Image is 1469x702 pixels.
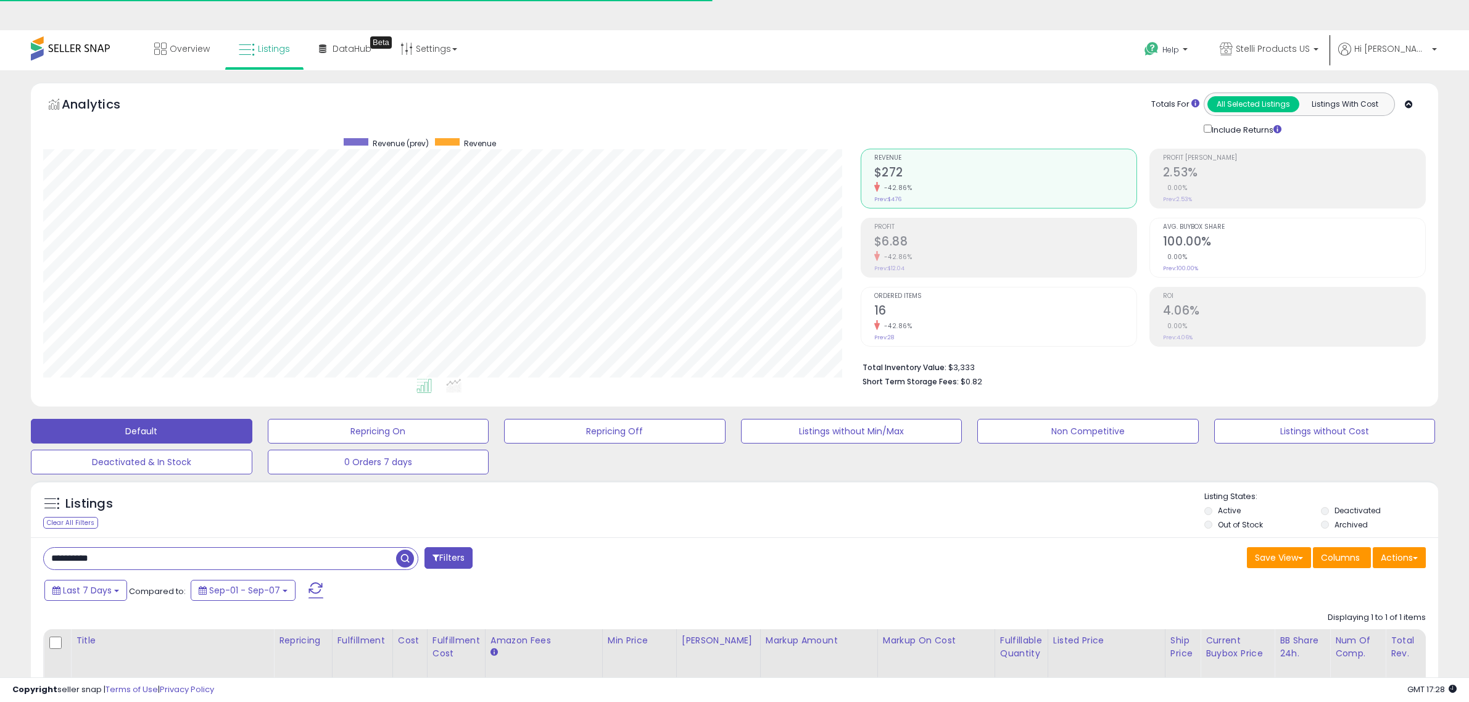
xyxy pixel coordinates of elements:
[62,96,144,116] h5: Analytics
[874,155,1136,162] span: Revenue
[1163,293,1425,300] span: ROI
[398,634,422,647] div: Cost
[209,584,280,597] span: Sep-01 - Sep-07
[1328,612,1426,624] div: Displaying 1 to 1 of 1 items
[1407,683,1457,695] span: 2025-09-15 17:28 GMT
[977,419,1199,444] button: Non Competitive
[1214,419,1436,444] button: Listings without Cost
[1321,551,1360,564] span: Columns
[863,362,946,373] b: Total Inventory Value:
[31,419,252,444] button: Default
[464,138,496,149] span: Revenue
[874,304,1136,320] h2: 16
[1163,196,1192,203] small: Prev: 2.53%
[1144,41,1159,57] i: Get Help
[31,450,252,474] button: Deactivated & In Stock
[1163,265,1198,272] small: Prev: 100.00%
[1000,634,1043,660] div: Fulfillable Quantity
[432,634,480,660] div: Fulfillment Cost
[170,43,210,55] span: Overview
[504,419,726,444] button: Repricing Off
[880,183,912,192] small: -42.86%
[424,547,473,569] button: Filters
[145,30,219,67] a: Overview
[874,234,1136,251] h2: $6.88
[1135,32,1200,70] a: Help
[1163,321,1188,331] small: 0.00%
[1280,634,1325,660] div: BB Share 24h.
[258,43,290,55] span: Listings
[310,30,381,67] a: DataHub
[490,647,498,658] small: Amazon Fees.
[12,684,214,696] div: seller snap | |
[863,376,959,387] b: Short Term Storage Fees:
[44,580,127,601] button: Last 7 Days
[160,683,214,695] a: Privacy Policy
[863,359,1417,374] li: $3,333
[370,36,392,49] div: Tooltip anchor
[1206,634,1269,660] div: Current Buybox Price
[874,334,894,341] small: Prev: 28
[874,265,904,272] small: Prev: $12.04
[877,629,995,678] th: The percentage added to the cost of goods (COGS) that forms the calculator for Min & Max prices.
[337,634,387,647] div: Fulfillment
[1391,634,1436,660] div: Total Rev.
[1194,122,1296,136] div: Include Returns
[279,634,327,647] div: Repricing
[961,376,982,387] span: $0.82
[1163,304,1425,320] h2: 4.06%
[1335,505,1381,516] label: Deactivated
[1163,252,1188,262] small: 0.00%
[741,419,962,444] button: Listings without Min/Max
[1162,44,1179,55] span: Help
[1354,43,1428,55] span: Hi [PERSON_NAME]
[1373,547,1426,568] button: Actions
[490,634,597,647] div: Amazon Fees
[1218,505,1241,516] label: Active
[1247,547,1311,568] button: Save View
[1151,99,1199,110] div: Totals For
[1335,519,1368,530] label: Archived
[1163,224,1425,231] span: Avg. Buybox Share
[65,495,113,513] h5: Listings
[1053,634,1160,647] div: Listed Price
[1163,155,1425,162] span: Profit [PERSON_NAME]
[874,293,1136,300] span: Ordered Items
[1163,234,1425,251] h2: 100.00%
[268,450,489,474] button: 0 Orders 7 days
[1299,96,1391,112] button: Listings With Cost
[766,634,872,647] div: Markup Amount
[880,321,912,331] small: -42.86%
[1236,43,1310,55] span: Stelli Products US
[1204,491,1438,503] p: Listing States:
[1335,634,1380,660] div: Num of Comp.
[63,584,112,597] span: Last 7 Days
[1210,30,1328,70] a: Stelli Products US
[1163,334,1193,341] small: Prev: 4.06%
[1218,519,1263,530] label: Out of Stock
[1170,634,1195,660] div: Ship Price
[191,580,296,601] button: Sep-01 - Sep-07
[1313,547,1371,568] button: Columns
[43,517,98,529] div: Clear All Filters
[1338,43,1437,70] a: Hi [PERSON_NAME]
[268,419,489,444] button: Repricing On
[12,683,57,695] strong: Copyright
[230,30,299,67] a: Listings
[874,196,901,203] small: Prev: $476
[608,634,671,647] div: Min Price
[880,252,912,262] small: -42.86%
[874,224,1136,231] span: Profit
[883,634,990,647] div: Markup on Cost
[874,165,1136,182] h2: $272
[76,634,268,647] div: Title
[106,683,158,695] a: Terms of Use
[1207,96,1299,112] button: All Selected Listings
[129,585,186,597] span: Compared to:
[682,634,755,647] div: [PERSON_NAME]
[1163,183,1188,192] small: 0.00%
[391,30,466,67] a: Settings
[333,43,371,55] span: DataHub
[1163,165,1425,182] h2: 2.53%
[373,138,429,149] span: Revenue (prev)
